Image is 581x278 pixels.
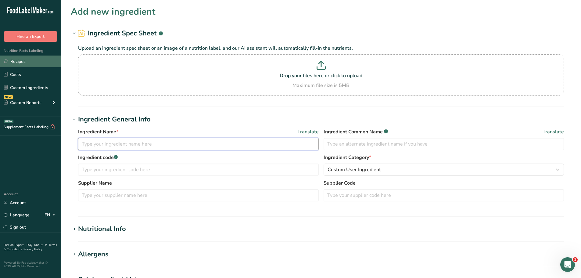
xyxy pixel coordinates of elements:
span: Ingredient Name [78,128,118,135]
input: Type your supplier code here [324,189,564,201]
button: Custom User Ingredient [324,164,564,176]
p: Upload an ingredient spec sheet or an image of a nutrition label, and our AI assistant will autom... [78,45,564,52]
iframe: Intercom live chat [560,257,575,272]
div: BETA [4,120,13,123]
button: Hire an Expert [4,31,57,42]
div: Maximum file size is 5MB [80,82,562,89]
div: Ingredient General Info [78,114,151,125]
a: About Us . [34,243,48,247]
span: Custom User Ingredient [328,166,381,173]
input: Type your supplier name here [78,189,319,201]
div: NEW [4,95,13,99]
div: Nutritional Info [78,224,126,234]
label: Supplier Name [78,179,319,187]
div: EN [45,211,57,219]
label: Supplier Code [324,179,564,187]
span: Translate [543,128,564,135]
a: Language [4,210,30,220]
h1: Add new ingredient [71,5,156,19]
input: Type your ingredient name here [78,138,319,150]
input: Type an alternate ingredient name if you have [324,138,564,150]
span: Ingredient Common Name [324,128,388,135]
a: FAQ . [27,243,34,247]
label: Ingredient Category [324,154,564,161]
span: 1 [573,257,578,262]
a: Terms & Conditions . [4,243,57,251]
div: Powered By FoodLabelMaker © 2025 All Rights Reserved [4,261,57,268]
input: Type your ingredient code here [78,164,319,176]
p: Drop your files here or click to upload [80,72,562,79]
span: Translate [297,128,319,135]
a: Hire an Expert . [4,243,25,247]
a: Privacy Policy [23,247,42,251]
h2: Ingredient Spec Sheet [78,28,163,38]
label: Ingredient code [78,154,319,161]
div: Allergens [78,249,109,259]
div: Custom Reports [4,99,41,106]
